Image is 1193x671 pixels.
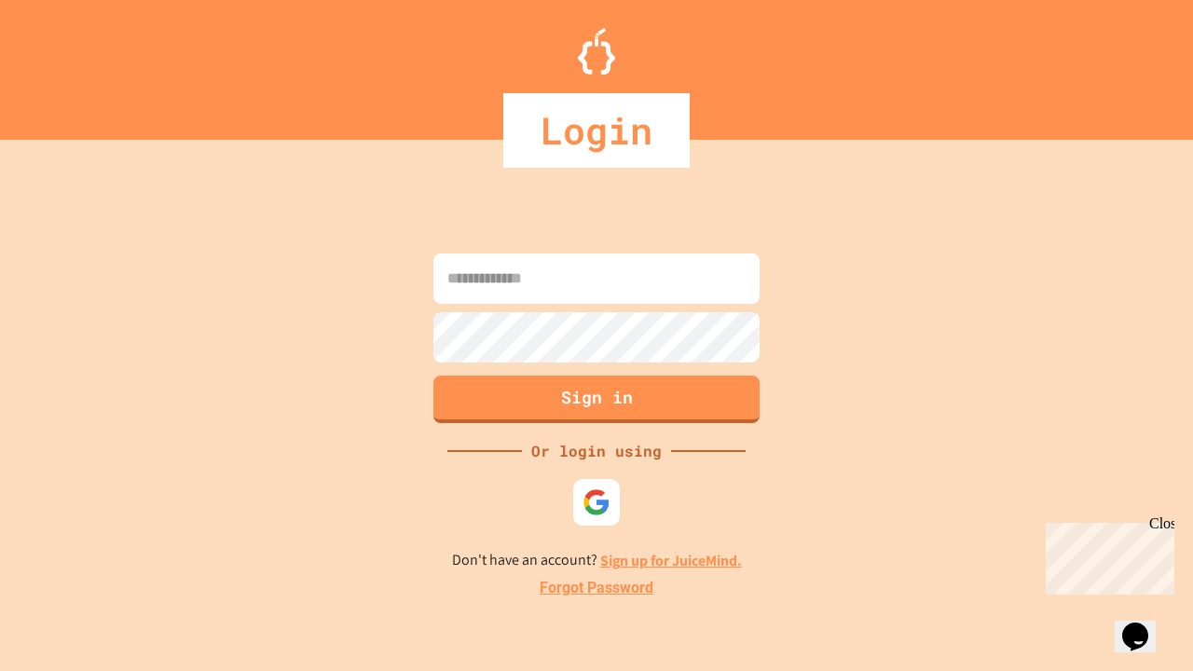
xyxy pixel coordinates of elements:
iframe: chat widget [1115,596,1174,652]
a: Sign up for JuiceMind. [600,551,742,570]
div: Chat with us now!Close [7,7,129,118]
img: Logo.svg [578,28,615,75]
div: Login [503,93,690,168]
div: Or login using [522,440,671,462]
p: Don't have an account? [452,549,742,572]
iframe: chat widget [1038,515,1174,595]
button: Sign in [433,376,760,423]
a: Forgot Password [540,577,653,599]
img: google-icon.svg [583,488,610,516]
